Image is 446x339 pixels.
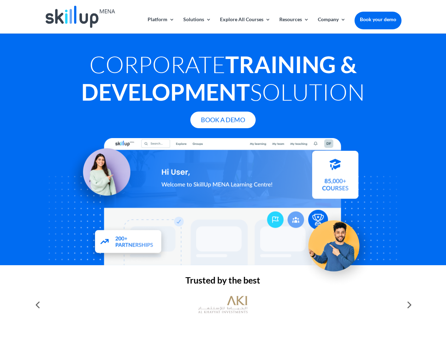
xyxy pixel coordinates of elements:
[318,17,346,34] a: Company
[183,17,211,34] a: Solutions
[355,12,402,27] a: Book your demo
[46,6,115,28] img: Skillup Mena
[44,50,401,109] h1: Corporate Solution
[220,17,270,34] a: Explore All Courses
[44,276,401,288] h2: Trusted by the best
[312,154,358,202] img: Courses library - SkillUp MENA
[279,17,309,34] a: Resources
[81,50,357,106] strong: Training & Development
[190,112,256,128] a: Book A Demo
[298,206,376,284] img: Upskill your workforce - SkillUp
[66,141,137,212] img: Learning Management Solution - SkillUp
[88,224,170,262] img: Partners - SkillUp Mena
[198,292,248,317] img: al khayyat investments logo
[328,263,446,339] iframe: Chat Widget
[148,17,174,34] a: Platform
